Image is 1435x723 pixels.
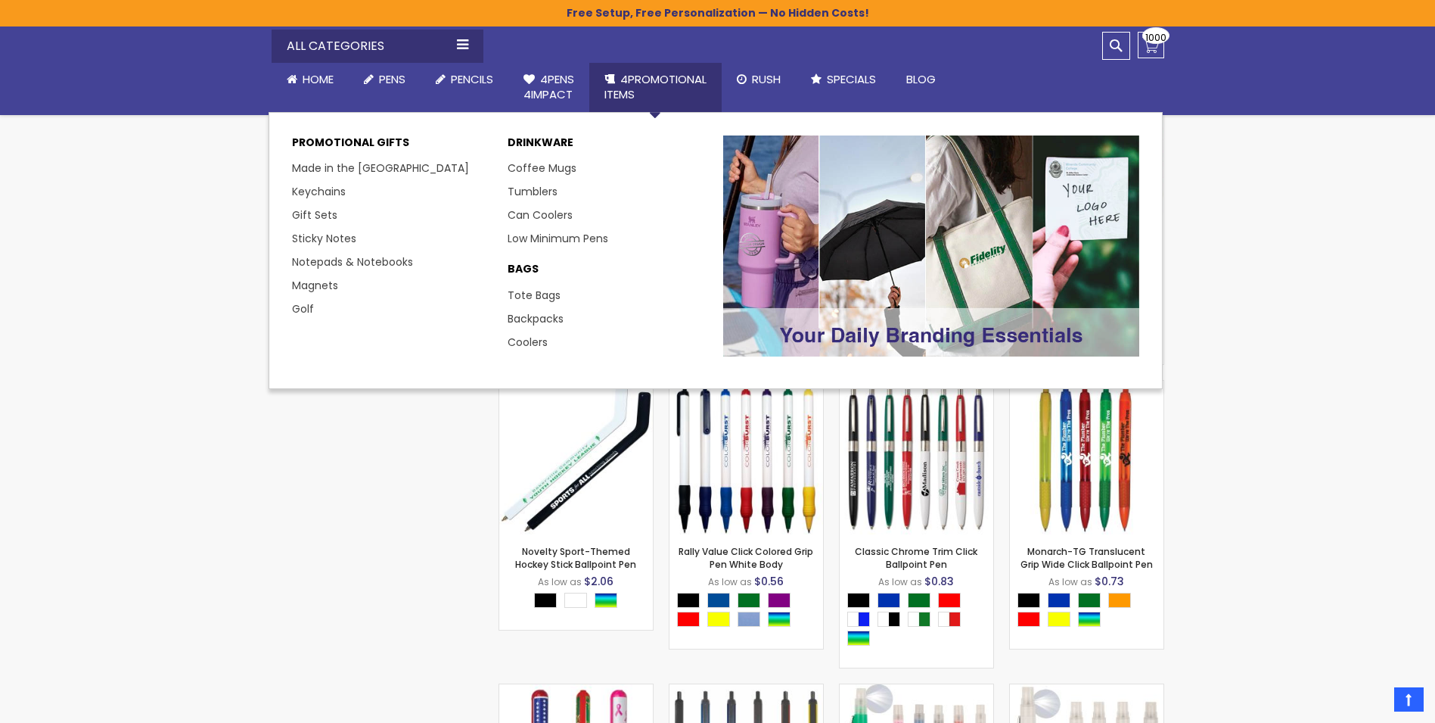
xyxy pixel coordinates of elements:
a: Sticky Notes [292,231,356,246]
span: As low as [878,575,922,588]
div: White|Blue [847,612,870,627]
span: 4Pens 4impact [523,71,574,102]
div: Dark Blue [707,593,730,608]
a: Inspirations Jumbo Twist-Action Pen - Pre-Decorated Cap [499,684,653,697]
a: Classic Chrome Trim Click Ballpoint Pen [855,545,977,570]
a: Tumblers [508,184,558,199]
div: Assorted [1078,612,1101,627]
a: Rush [722,63,796,96]
a: Blog [891,63,951,96]
a: Low Minimum Pens [508,231,608,246]
a: Coffee Mugs [508,160,576,176]
span: As low as [538,575,582,588]
a: Keychains [292,184,346,199]
div: Select A Color [534,593,625,612]
iframe: Google Customer Reviews [1310,682,1435,723]
div: White|Red [938,612,961,627]
a: Coolers [508,335,548,350]
div: Green [908,593,930,608]
span: $0.56 [754,574,784,589]
a: BAGS [508,262,708,284]
div: Red [1017,612,1040,627]
span: $2.06 [584,574,613,589]
img: Novelty Sport-Themed Hockey Stick Ballpoint Pen [499,381,653,534]
span: $0.83 [924,574,954,589]
div: White [564,593,587,608]
div: Red [938,593,961,608]
img: Rally Value Click Colored Grip Pen White Body [669,381,823,534]
a: Notepads & Notebooks [292,254,413,270]
a: Novelty Sport-Themed Hockey Stick Ballpoint Pen [515,545,636,570]
div: Yellow [707,612,730,627]
a: Backpacks [508,311,564,326]
div: Assorted [847,631,870,646]
div: Assorted [595,593,617,608]
span: As low as [708,575,752,588]
a: 2 in One Sanitizer Pen Combo [1010,684,1163,697]
a: Classic Chrome Trim Click Ballpoint Pen [840,380,993,393]
a: Monarch-TG Translucent Grip Wide Click Ballpoint Pen [1010,380,1163,393]
span: Specials [827,71,876,87]
div: Blue [877,593,900,608]
div: Green [1078,593,1101,608]
a: 4Pens4impact [508,63,589,112]
div: Select A Color [1017,593,1163,631]
a: Golf [292,301,314,316]
a: Specials [796,63,891,96]
a: Magnets [292,278,338,293]
a: Rally Value Ballpoint Click Stick Pen - Black Trim [669,684,823,697]
span: Blog [906,71,936,87]
div: Pacific Blue [738,612,760,627]
img: Monarch-TG Translucent Grip Wide Click Ballpoint Pen [1010,381,1163,534]
span: Pencils [451,71,493,87]
div: Purple [768,593,790,608]
a: DRINKWARE [508,136,708,157]
div: White|Green [908,612,930,627]
div: Black [1017,593,1040,608]
span: $0.73 [1095,574,1124,589]
div: Black [677,593,700,608]
p: Promotional Gifts [292,136,492,157]
span: Pens [379,71,405,87]
div: Black [847,593,870,608]
div: Select A Color [847,593,993,650]
span: Home [303,71,334,87]
div: White|Black [877,612,900,627]
a: 4PROMOTIONALITEMS [589,63,722,112]
div: Blue [1048,593,1070,608]
a: 1000 [1138,32,1164,58]
a: Gift Sets [292,207,337,223]
a: Pencils [421,63,508,96]
div: Red [677,612,700,627]
img: Classic Chrome Trim Click Ballpoint Pen [840,381,993,534]
div: All Categories [272,30,483,63]
a: Novelty Sport-Themed Hockey Stick Ballpoint Pen [499,380,653,393]
span: 4PROMOTIONAL ITEMS [604,71,707,102]
a: Can Coolers [508,207,573,223]
a: Rally Value Click Colored Grip Pen White Body [669,380,823,393]
span: As low as [1048,575,1092,588]
a: Made in the [GEOGRAPHIC_DATA] [292,160,469,176]
div: Orange [1108,593,1131,608]
a: Monarch-TG Translucent Grip Wide Click Ballpoint Pen [1020,545,1153,570]
div: Assorted [768,612,790,627]
span: 1000 [1145,30,1166,45]
div: Yellow [1048,612,1070,627]
a: Tote Bags [508,288,561,303]
div: Green [738,593,760,608]
a: Home [272,63,349,96]
a: 2 in 1 Sanitizer Pen [840,684,993,697]
div: Black [534,593,557,608]
img: Promotional-Pens [723,136,1139,357]
span: Rush [752,71,781,87]
a: Rally Value Click Colored Grip Pen White Body [679,545,813,570]
div: Select A Color [677,593,823,631]
a: Pens [349,63,421,96]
